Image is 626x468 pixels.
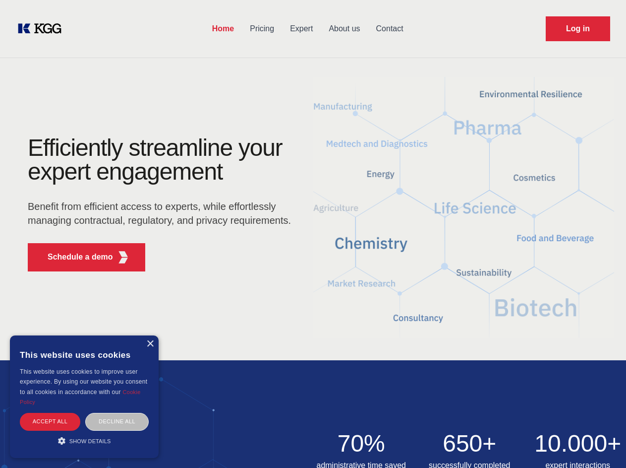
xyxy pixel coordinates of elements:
h2: 70% [313,432,410,456]
img: KGG Fifth Element RED [313,65,615,350]
a: Request Demo [546,16,610,41]
button: Schedule a demoKGG Fifth Element RED [28,243,145,271]
div: Accept all [20,413,80,430]
a: About us [321,16,368,42]
div: Close [146,340,154,348]
a: Expert [282,16,321,42]
iframe: Chat Widget [576,420,626,468]
h1: Efficiently streamline your expert engagement [28,136,297,184]
div: This website uses cookies [20,343,149,367]
a: Pricing [242,16,282,42]
span: This website uses cookies to improve user experience. By using our website you consent to all coo... [20,368,147,396]
a: Contact [368,16,411,42]
img: KGG Fifth Element RED [117,251,129,264]
div: Decline all [85,413,149,430]
a: Cookie Policy [20,389,141,405]
span: Show details [69,438,111,444]
p: Benefit from efficient access to experts, while effortlessly managing contractual, regulatory, an... [28,200,297,227]
h2: 650+ [421,432,518,456]
p: Schedule a demo [48,251,113,263]
a: KOL Knowledge Platform: Talk to Key External Experts (KEE) [16,21,69,37]
a: Home [204,16,242,42]
div: Show details [20,436,149,446]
